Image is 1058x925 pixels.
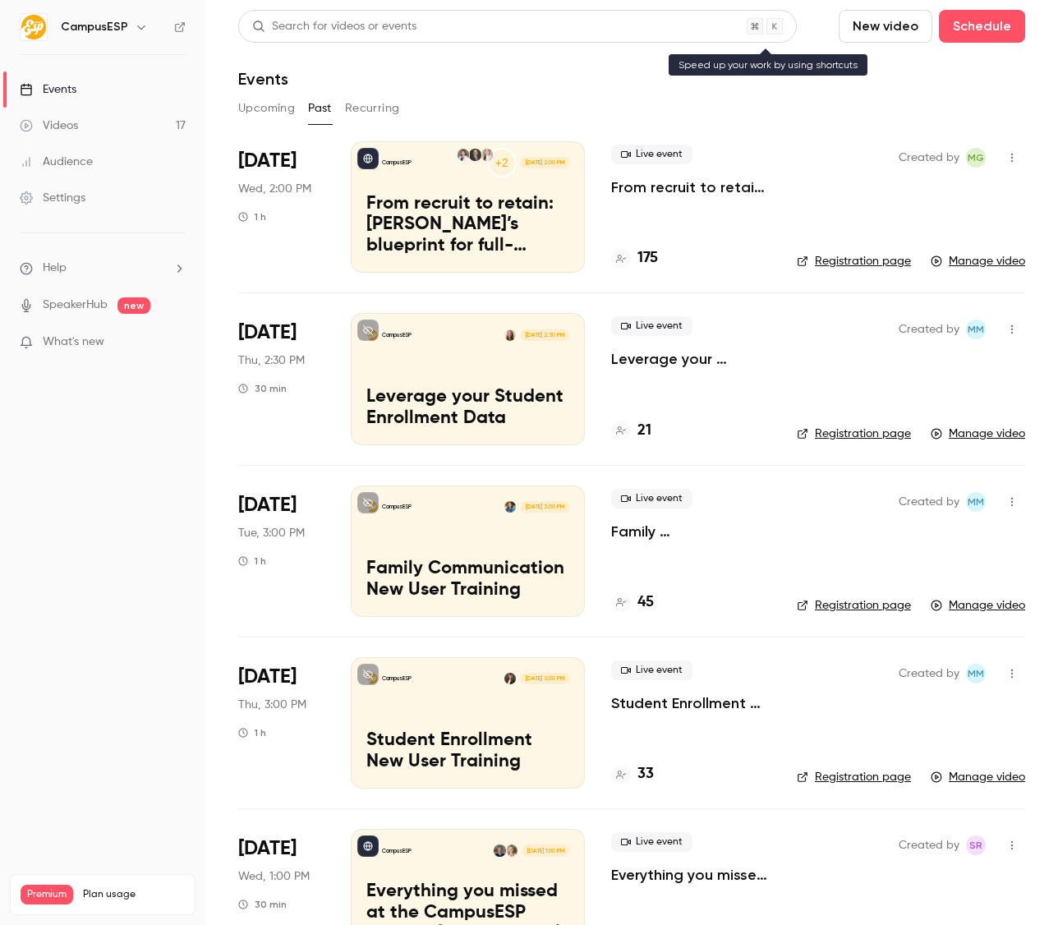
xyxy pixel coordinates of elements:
[366,387,569,430] p: Leverage your Student Enrollment Data
[351,486,585,617] a: Family Communication New User TrainingCampusESPLacey Janofsky[DATE] 3:00 PMFamily Communication N...
[238,148,297,174] span: [DATE]
[43,297,108,314] a: SpeakerHub
[20,260,186,277] li: help-dropdown-opener
[238,835,297,862] span: [DATE]
[611,693,770,713] a: Student Enrollment New User Training
[611,349,770,369] a: Leverage your Student Enrollment Data
[21,885,73,904] span: Premium
[931,253,1025,269] a: Manage video
[20,117,78,134] div: Videos
[939,10,1025,43] button: Schedule
[20,154,93,170] div: Audience
[238,95,295,122] button: Upcoming
[611,420,651,442] a: 21
[520,329,568,341] span: [DATE] 2:30 PM
[899,320,959,339] span: Created by
[637,420,651,442] h4: 21
[238,726,266,739] div: 1 h
[238,868,310,885] span: Wed, 1:00 PM
[504,673,516,684] img: Rebecca McCrory
[504,501,516,513] img: Lacey Janofsky
[238,898,287,911] div: 30 min
[382,503,412,511] p: CampusESP
[966,320,986,339] span: Mairin Matthews
[520,673,568,684] span: [DATE] 3:00 PM
[458,149,469,160] img: Maura Flaschner
[899,492,959,512] span: Created by
[20,81,76,98] div: Events
[351,141,585,273] a: From recruit to retain: FAU’s blueprint for full-lifecycle family engagementCampusESP+2Jordan DiP...
[238,320,297,346] span: [DATE]
[238,664,297,690] span: [DATE]
[238,555,266,568] div: 1 h
[345,95,400,122] button: Recurring
[797,597,911,614] a: Registration page
[611,763,654,785] a: 33
[238,141,324,273] div: Aug 6 Wed, 2:00 PM (America/New York)
[611,865,770,885] a: Everything you missed at the CampusESP Summit (in 30 minutes)
[969,835,982,855] span: SR
[238,382,287,395] div: 30 min
[382,847,412,855] p: CampusESP
[520,157,568,168] span: [DATE] 2:00 PM
[611,522,770,541] a: Family Communication New User Training
[931,597,1025,614] a: Manage video
[382,331,412,339] p: CampusESP
[797,769,911,785] a: Registration page
[504,329,516,341] img: Mairin Matthews
[366,194,569,257] p: From recruit to retain: [PERSON_NAME]’s blueprint for full-lifecycle family engagement
[966,664,986,683] span: Mairin Matthews
[238,210,266,223] div: 1 h
[308,95,332,122] button: Past
[611,489,692,509] span: Live event
[506,844,517,856] img: Leslie Gale
[366,559,569,601] p: Family Communication New User Training
[797,426,911,442] a: Registration page
[637,591,654,614] h4: 45
[238,313,324,444] div: Jul 17 Thu, 2:30 PM (America/New York)
[351,313,585,444] a: Leverage your Student Enrollment DataCampusESPMairin Matthews[DATE] 2:30 PMLeverage your Student ...
[966,492,986,512] span: Mairin Matthews
[968,320,984,339] span: MM
[931,426,1025,442] a: Manage video
[522,844,568,856] span: [DATE] 1:00 PM
[968,148,984,168] span: MG
[611,660,692,680] span: Live event
[968,664,984,683] span: MM
[238,352,305,369] span: Thu, 2:30 PM
[238,657,324,789] div: Jul 10 Thu, 3:00 PM (America/New York)
[487,148,517,177] div: +2
[117,297,150,314] span: new
[520,501,568,513] span: [DATE] 3:00 PM
[966,148,986,168] span: Melissa Greiner
[43,260,67,277] span: Help
[481,149,493,160] img: Jordan DiPentima
[21,14,47,40] img: CampusESP
[637,247,658,269] h4: 175
[797,253,911,269] a: Registration page
[61,19,128,35] h6: CampusESP
[899,664,959,683] span: Created by
[469,149,481,160] img: Joel Vander Horst
[43,334,104,351] span: What's new
[238,492,297,518] span: [DATE]
[238,525,305,541] span: Tue, 3:00 PM
[931,769,1025,785] a: Manage video
[238,181,311,197] span: Wed, 2:00 PM
[366,730,569,773] p: Student Enrollment New User Training
[968,492,984,512] span: MM
[382,159,412,167] p: CampusESP
[351,657,585,789] a: Student Enrollment New User TrainingCampusESPRebecca McCrory[DATE] 3:00 PMStudent Enrollment New ...
[238,486,324,617] div: Jul 15 Tue, 3:00 PM (America/New York)
[238,697,306,713] span: Thu, 3:00 PM
[839,10,932,43] button: New video
[611,591,654,614] a: 45
[611,177,770,197] p: From recruit to retain: [PERSON_NAME]’s blueprint for full-lifecycle family engagement
[899,148,959,168] span: Created by
[899,835,959,855] span: Created by
[382,674,412,683] p: CampusESP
